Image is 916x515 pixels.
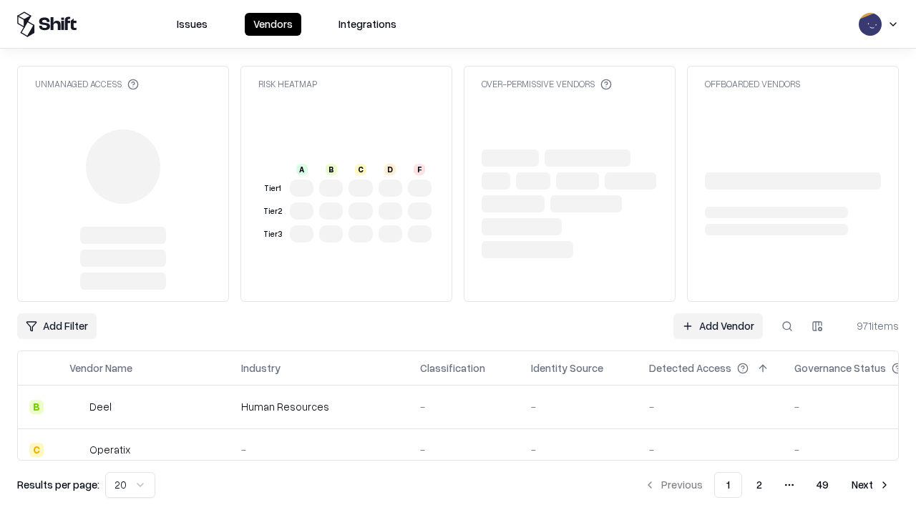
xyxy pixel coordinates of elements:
div: D [384,164,396,175]
div: Offboarded Vendors [705,78,800,90]
div: Operatix [89,442,130,457]
div: - [531,442,626,457]
button: Issues [168,13,216,36]
div: - [241,442,397,457]
button: 2 [745,472,774,498]
div: Tier 1 [261,182,284,195]
div: Governance Status [794,360,886,376]
button: Integrations [330,13,405,36]
div: B [29,400,44,414]
div: F [414,164,425,175]
div: Classification [420,360,485,376]
div: - [649,399,771,414]
div: - [420,399,508,414]
div: Unmanaged Access [35,78,139,90]
div: Detected Access [649,360,731,376]
button: 1 [714,472,742,498]
button: 49 [805,472,840,498]
div: C [29,443,44,457]
div: C [355,164,366,175]
div: - [649,442,771,457]
img: Operatix [69,443,84,457]
div: - [531,399,626,414]
div: B [326,164,337,175]
p: Results per page: [17,477,99,492]
button: Next [843,472,899,498]
div: Vendor Name [69,360,132,376]
div: A [296,164,308,175]
div: Risk Heatmap [258,78,317,90]
div: Industry [241,360,281,376]
div: Identity Source [531,360,603,376]
img: Deel [69,400,84,414]
div: - [420,442,508,457]
nav: pagination [635,472,899,498]
div: Human Resources [241,399,397,414]
div: Tier 3 [261,228,284,240]
button: Add Filter [17,313,97,339]
a: Add Vendor [673,313,763,339]
button: Vendors [245,13,301,36]
div: 971 items [842,318,899,333]
div: Over-Permissive Vendors [482,78,612,90]
div: Tier 2 [261,205,284,217]
div: Deel [89,399,112,414]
